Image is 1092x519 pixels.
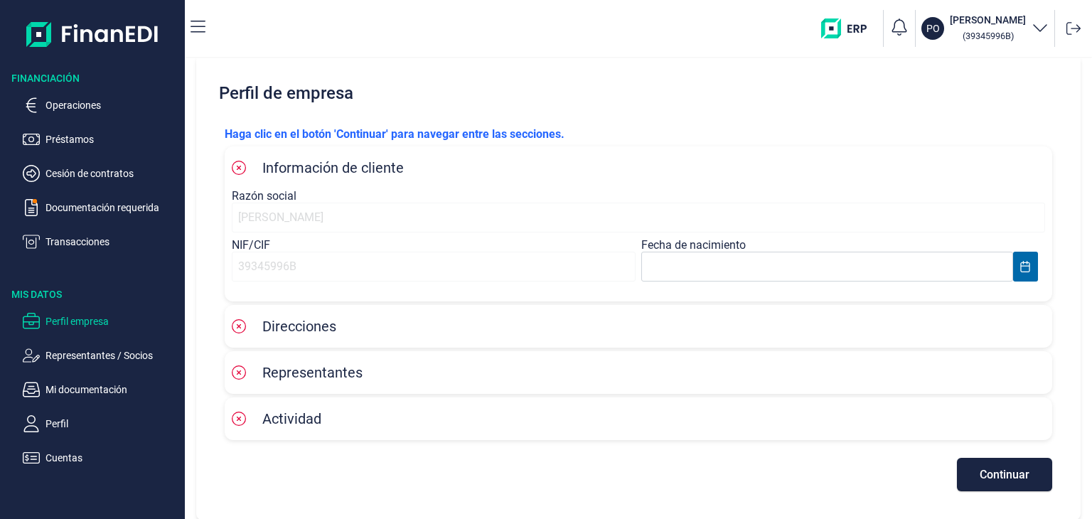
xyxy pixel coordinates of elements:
[26,11,159,57] img: Logo de aplicación
[45,381,179,398] p: Mi documentación
[45,347,179,364] p: Representantes / Socios
[45,131,179,148] p: Préstamos
[232,189,296,203] label: Razón social
[45,97,179,114] p: Operaciones
[921,13,1049,44] button: PO[PERSON_NAME] (39345996B)
[23,415,179,432] button: Perfil
[23,165,179,182] button: Cesión de contratos
[262,364,363,381] span: Representantes
[926,21,940,36] p: PO
[23,233,179,250] button: Transacciones
[262,410,321,427] span: Actividad
[950,13,1026,27] h3: [PERSON_NAME]
[641,238,746,252] label: Fecha de nacimiento
[45,165,179,182] p: Cesión de contratos
[23,97,179,114] button: Operaciones
[23,381,179,398] button: Mi documentación
[45,199,179,216] p: Documentación requerida
[45,449,179,466] p: Cuentas
[45,313,179,330] p: Perfil empresa
[1013,252,1038,282] button: Choose Date
[957,458,1052,491] button: Continuar
[213,72,1064,114] h2: Perfil de empresa
[45,415,179,432] p: Perfil
[262,318,336,335] span: Direcciones
[23,449,179,466] button: Cuentas
[980,469,1029,480] span: Continuar
[963,31,1014,41] small: Copiar cif
[225,126,1052,143] p: Haga clic en el botón 'Continuar' para navegar entre las secciones.
[23,131,179,148] button: Préstamos
[23,199,179,216] button: Documentación requerida
[23,347,179,364] button: Representantes / Socios
[232,238,270,252] label: NIF/CIF
[45,233,179,250] p: Transacciones
[262,159,404,176] span: Información de cliente
[821,18,877,38] img: erp
[23,313,179,330] button: Perfil empresa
